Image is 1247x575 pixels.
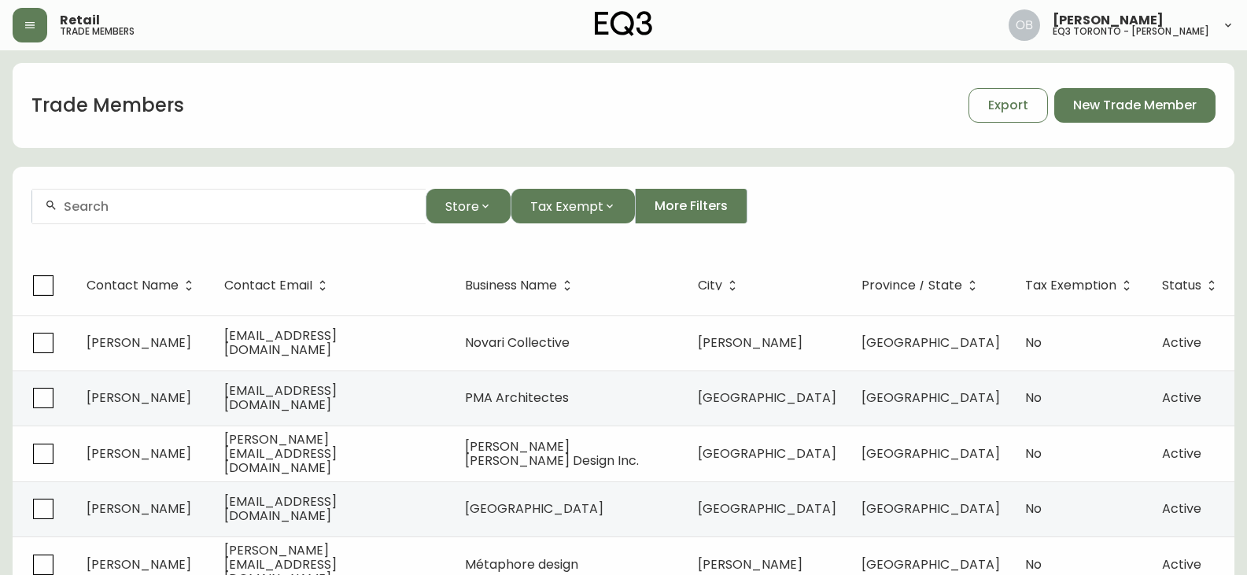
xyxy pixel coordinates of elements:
span: [PERSON_NAME] [87,444,191,463]
span: City [698,281,722,290]
span: [PERSON_NAME] [698,555,802,573]
span: Novari Collective [465,334,570,352]
span: Active [1162,389,1201,407]
span: Status [1162,281,1201,290]
button: Export [968,88,1048,123]
span: Province / State [861,278,983,293]
span: No [1025,555,1042,573]
button: New Trade Member [1054,88,1216,123]
span: Business Name [465,278,577,293]
h1: Trade Members [31,92,184,119]
span: Status [1162,278,1222,293]
span: [GEOGRAPHIC_DATA] [861,499,1000,518]
span: [GEOGRAPHIC_DATA] [861,555,1000,573]
button: More Filters [635,189,747,223]
span: [GEOGRAPHIC_DATA] [698,389,836,407]
button: Store [426,189,511,223]
span: Tax Exempt [530,197,603,216]
span: No [1025,334,1042,352]
span: More Filters [655,197,728,215]
span: Contact Email [224,278,333,293]
span: [PERSON_NAME] [1053,14,1164,27]
span: [GEOGRAPHIC_DATA] [465,499,603,518]
span: Active [1162,499,1201,518]
span: City [698,278,743,293]
span: [GEOGRAPHIC_DATA] [698,444,836,463]
span: [PERSON_NAME] [87,555,191,573]
span: Contact Name [87,278,199,293]
span: Retail [60,14,100,27]
span: Métaphore design [465,555,578,573]
span: Tax Exemption [1025,281,1116,290]
span: Contact Email [224,281,312,290]
img: logo [595,11,653,36]
span: Tax Exemption [1025,278,1137,293]
span: Active [1162,555,1201,573]
span: Active [1162,444,1201,463]
span: [PERSON_NAME] [87,334,191,352]
span: [EMAIL_ADDRESS][DOMAIN_NAME] [224,381,337,414]
img: 8e0065c524da89c5c924d5ed86cfe468 [1009,9,1040,41]
span: Export [988,97,1028,114]
span: Store [445,197,479,216]
span: Business Name [465,281,557,290]
span: [PERSON_NAME] [87,499,191,518]
span: No [1025,389,1042,407]
input: Search [64,199,413,214]
span: [PERSON_NAME] [PERSON_NAME] Design Inc. [465,437,639,470]
span: PMA Architectes [465,389,569,407]
span: [EMAIL_ADDRESS][DOMAIN_NAME] [224,326,337,359]
span: [PERSON_NAME][EMAIL_ADDRESS][DOMAIN_NAME] [224,430,337,477]
span: [GEOGRAPHIC_DATA] [698,499,836,518]
span: Contact Name [87,281,179,290]
span: [PERSON_NAME] [87,389,191,407]
span: [GEOGRAPHIC_DATA] [861,334,1000,352]
span: No [1025,499,1042,518]
h5: eq3 toronto - [PERSON_NAME] [1053,27,1209,36]
span: [GEOGRAPHIC_DATA] [861,389,1000,407]
h5: trade members [60,27,135,36]
span: Active [1162,334,1201,352]
span: Province / State [861,281,962,290]
span: [GEOGRAPHIC_DATA] [861,444,1000,463]
span: No [1025,444,1042,463]
span: New Trade Member [1073,97,1197,114]
span: [PERSON_NAME] [698,334,802,352]
button: Tax Exempt [511,189,635,223]
span: [EMAIL_ADDRESS][DOMAIN_NAME] [224,492,337,525]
